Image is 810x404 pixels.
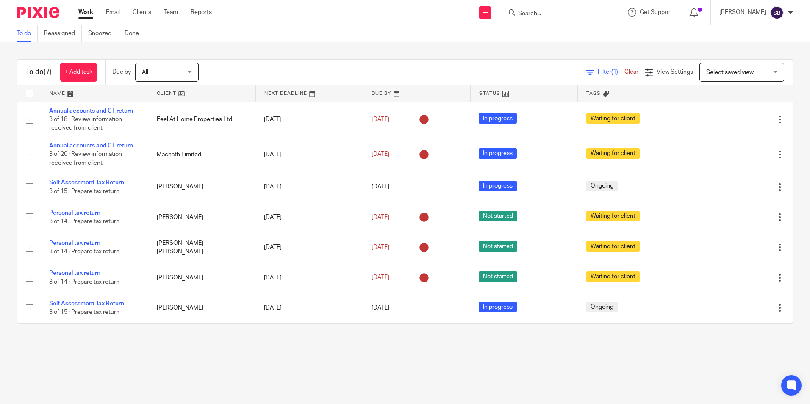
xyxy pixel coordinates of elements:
[164,8,178,17] a: Team
[142,69,148,75] span: All
[586,241,640,252] span: Waiting for client
[49,301,124,307] a: Self Assessment Tax Return
[26,68,52,77] h1: To do
[191,8,212,17] a: Reports
[586,91,601,96] span: Tags
[586,271,640,282] span: Waiting for client
[586,302,618,312] span: Ongoing
[60,63,97,82] a: + Add task
[49,116,122,131] span: 3 of 18 · Review information received from client
[372,152,389,158] span: [DATE]
[255,172,363,202] td: [DATE]
[88,25,118,42] a: Snoozed
[372,244,389,250] span: [DATE]
[479,148,517,159] span: In progress
[17,7,59,18] img: Pixie
[479,271,517,282] span: Not started
[49,240,100,246] a: Personal tax return
[148,232,256,263] td: [PERSON_NAME] [PERSON_NAME]
[372,184,389,190] span: [DATE]
[49,279,119,285] span: 3 of 14 · Prepare tax return
[479,211,517,221] span: Not started
[255,102,363,137] td: [DATE]
[148,263,256,293] td: [PERSON_NAME]
[719,8,766,17] p: [PERSON_NAME]
[611,69,618,75] span: (1)
[479,302,517,312] span: In progress
[372,214,389,220] span: [DATE]
[49,143,133,149] a: Annual accounts and CT return
[586,181,618,191] span: Ongoing
[770,6,784,19] img: svg%3E
[148,102,256,137] td: Feel At Home Properties Ltd
[586,148,640,159] span: Waiting for client
[49,249,119,255] span: 3 of 14 · Prepare tax return
[255,202,363,232] td: [DATE]
[49,188,119,194] span: 3 of 15 · Prepare tax return
[598,69,624,75] span: Filter
[479,181,517,191] span: In progress
[624,69,638,75] a: Clear
[255,137,363,172] td: [DATE]
[255,232,363,263] td: [DATE]
[255,263,363,293] td: [DATE]
[148,202,256,232] td: [PERSON_NAME]
[44,25,82,42] a: Reassigned
[49,309,119,315] span: 3 of 15 · Prepare tax return
[586,113,640,124] span: Waiting for client
[106,8,120,17] a: Email
[49,108,133,114] a: Annual accounts and CT return
[372,305,389,311] span: [DATE]
[44,69,52,75] span: (7)
[133,8,151,17] a: Clients
[112,68,131,76] p: Due by
[148,293,256,323] td: [PERSON_NAME]
[517,10,594,18] input: Search
[479,241,517,252] span: Not started
[586,211,640,221] span: Waiting for client
[49,270,100,276] a: Personal tax return
[706,69,754,75] span: Select saved view
[255,293,363,323] td: [DATE]
[125,25,145,42] a: Done
[372,275,389,281] span: [DATE]
[49,219,119,224] span: 3 of 14 · Prepare tax return
[148,172,256,202] td: [PERSON_NAME]
[49,180,124,185] a: Self Assessment Tax Return
[372,116,389,122] span: [DATE]
[479,113,517,124] span: In progress
[640,9,672,15] span: Get Support
[49,152,122,166] span: 3 of 20 · Review information received from client
[49,210,100,216] a: Personal tax return
[17,25,38,42] a: To do
[148,137,256,172] td: Macnath Limited
[657,69,693,75] span: View Settings
[78,8,93,17] a: Work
